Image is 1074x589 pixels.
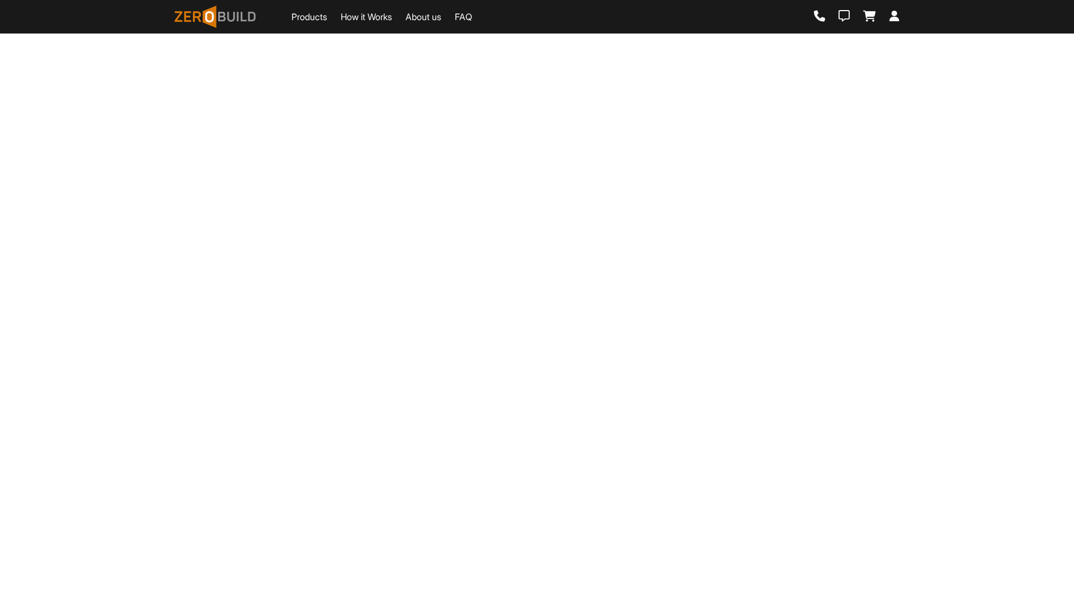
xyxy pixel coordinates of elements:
[175,6,256,28] img: ZeroBuild logo
[889,11,899,23] a: Login
[341,10,392,23] a: How it Works
[455,10,472,23] a: FAQ
[406,10,441,23] a: About us
[291,10,327,23] a: Products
